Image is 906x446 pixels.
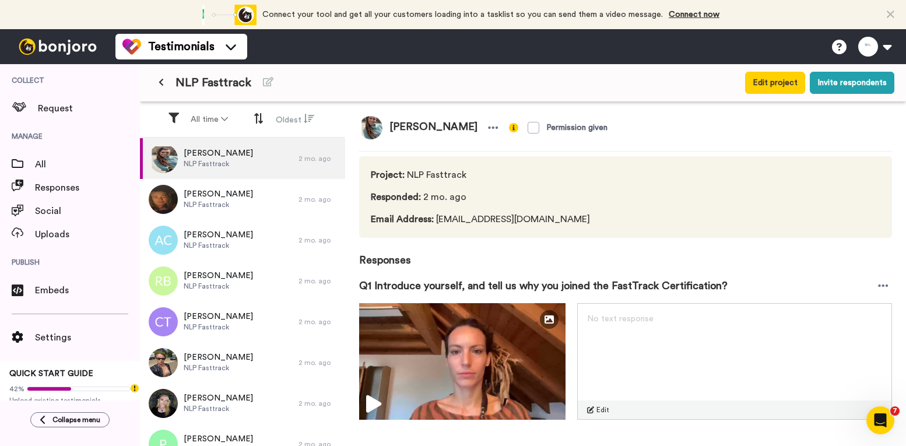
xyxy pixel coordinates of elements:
[149,348,178,377] img: ea3eba0b-f720-4182-b38d-f916d9d01190.jpeg
[810,72,894,94] button: Invite respondents
[149,226,178,255] img: ac.png
[149,266,178,296] img: rb.png
[14,38,101,55] img: bj-logo-header-white.svg
[299,154,339,163] div: 2 mo. ago
[866,406,894,434] iframe: Intercom live chat
[299,358,339,367] div: 2 mo. ago
[184,159,253,168] span: NLP Fasttrack
[9,370,93,378] span: QUICK START GUIDE
[149,389,178,418] img: cc8317c4-8a3f-4079-bc5c-788323092978.jpeg
[184,311,253,322] span: [PERSON_NAME]
[371,192,421,202] span: Responded :
[149,144,178,173] img: 34aa2e82-caf7-477b-aaf8-a07d23520bf3.png
[184,352,253,363] span: [PERSON_NAME]
[371,170,405,180] span: Project :
[359,238,892,268] span: Responses
[148,38,215,55] span: Testimonials
[140,179,345,220] a: [PERSON_NAME]NLP Fasttrack2 mo. ago
[509,123,518,132] img: info-yellow.svg
[371,212,590,226] span: [EMAIL_ADDRESS][DOMAIN_NAME]
[35,204,140,218] span: Social
[35,181,140,195] span: Responses
[140,383,345,424] a: [PERSON_NAME]NLP Fasttrack2 mo. ago
[184,270,253,282] span: [PERSON_NAME]
[30,412,110,427] button: Collapse menu
[184,188,253,200] span: [PERSON_NAME]
[184,392,253,404] span: [PERSON_NAME]
[371,190,590,204] span: 2 mo. ago
[359,116,382,139] img: 34aa2e82-caf7-477b-aaf8-a07d23520bf3.png
[371,215,434,224] span: Email Address :
[269,108,321,131] button: Oldest
[299,236,339,245] div: 2 mo. ago
[262,10,663,19] span: Connect your tool and get all your customers loading into a tasklist so you can send them a video...
[596,405,609,415] span: Edit
[669,10,719,19] a: Connect now
[38,101,140,115] span: Request
[122,37,141,56] img: tm-color.svg
[359,303,566,420] img: 58f996ee-905c-4277-a0c9-7dcb50761d6e-thumbnail_full-1750321961.jpg
[890,406,900,416] span: 7
[546,122,607,134] div: Permission given
[184,433,253,445] span: [PERSON_NAME]
[184,363,253,373] span: NLP Fasttrack
[140,138,345,179] a: [PERSON_NAME]NLP Fasttrack2 mo. ago
[745,72,805,94] button: Edit project
[184,404,253,413] span: NLP Fasttrack
[9,396,131,405] span: Upload existing testimonials
[299,399,339,408] div: 2 mo. ago
[149,307,178,336] img: ct.png
[35,283,140,297] span: Embeds
[175,75,251,91] span: NLP Fasttrack
[371,168,590,182] span: NLP Fasttrack
[299,317,339,326] div: 2 mo. ago
[52,415,100,424] span: Collapse menu
[587,315,654,323] span: No text response
[299,195,339,204] div: 2 mo. ago
[299,276,339,286] div: 2 mo. ago
[140,342,345,383] a: [PERSON_NAME]NLP Fasttrack2 mo. ago
[184,282,253,291] span: NLP Fasttrack
[129,383,140,394] div: Tooltip anchor
[140,220,345,261] a: [PERSON_NAME]NLP Fasttrack2 mo. ago
[184,148,253,159] span: [PERSON_NAME]
[184,229,253,241] span: [PERSON_NAME]
[192,5,257,25] div: animation
[35,157,140,171] span: All
[184,241,253,250] span: NLP Fasttrack
[35,227,140,241] span: Uploads
[382,116,484,139] span: [PERSON_NAME]
[184,109,235,130] button: All time
[140,261,345,301] a: [PERSON_NAME]NLP Fasttrack2 mo. ago
[184,200,253,209] span: NLP Fasttrack
[140,301,345,342] a: [PERSON_NAME]NLP Fasttrack2 mo. ago
[149,185,178,214] img: e4bb16ed-e31d-4b47-8584-661294dceead.jpeg
[359,278,728,294] span: Q1 Introduce yourself, and tell us why you joined the FastTrack Certification?
[9,384,24,394] span: 42%
[35,331,140,345] span: Settings
[184,322,253,332] span: NLP Fasttrack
